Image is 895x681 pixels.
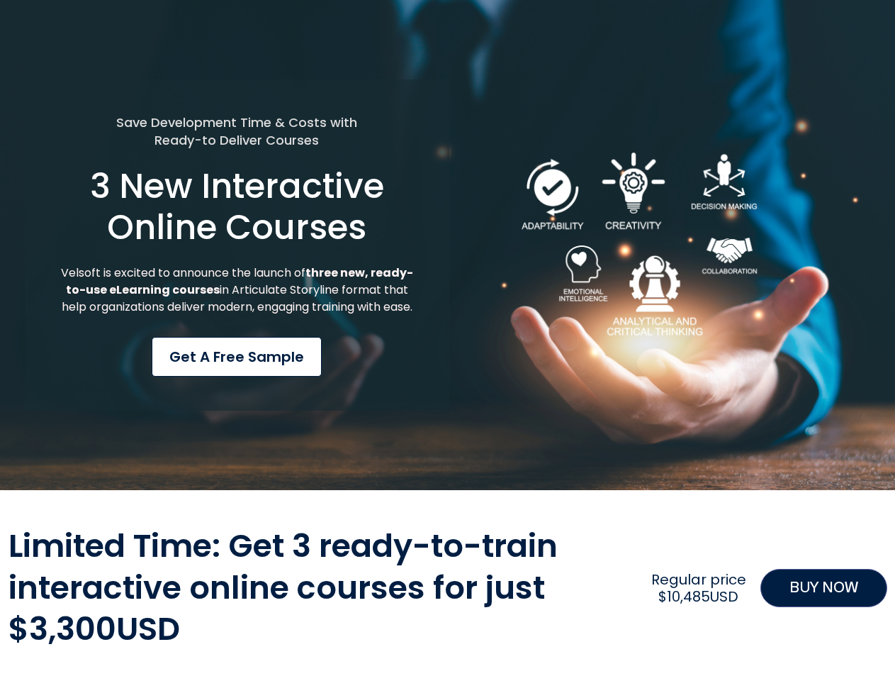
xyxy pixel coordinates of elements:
p: Velsoft is excited to announce the launch of in Articulate Storyline format that help organizatio... [59,265,415,316]
h1: 3 New Interactive Online Courses [59,166,415,248]
h5: Save Development Time & Costs with Ready-to Deliver Courses [59,113,415,149]
a: Get a Free Sample [152,337,322,377]
a: BUY NOW [760,569,887,607]
h2: Limited Time: Get 3 ready-to-train interactive online courses for just $3,300USD [9,526,638,650]
strong: three new, ready-to-use eLearning courses [66,265,413,298]
span: Get a Free Sample [169,346,304,367]
span: BUY NOW [789,577,858,599]
h2: Regular price $10,485USD [644,571,753,605]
